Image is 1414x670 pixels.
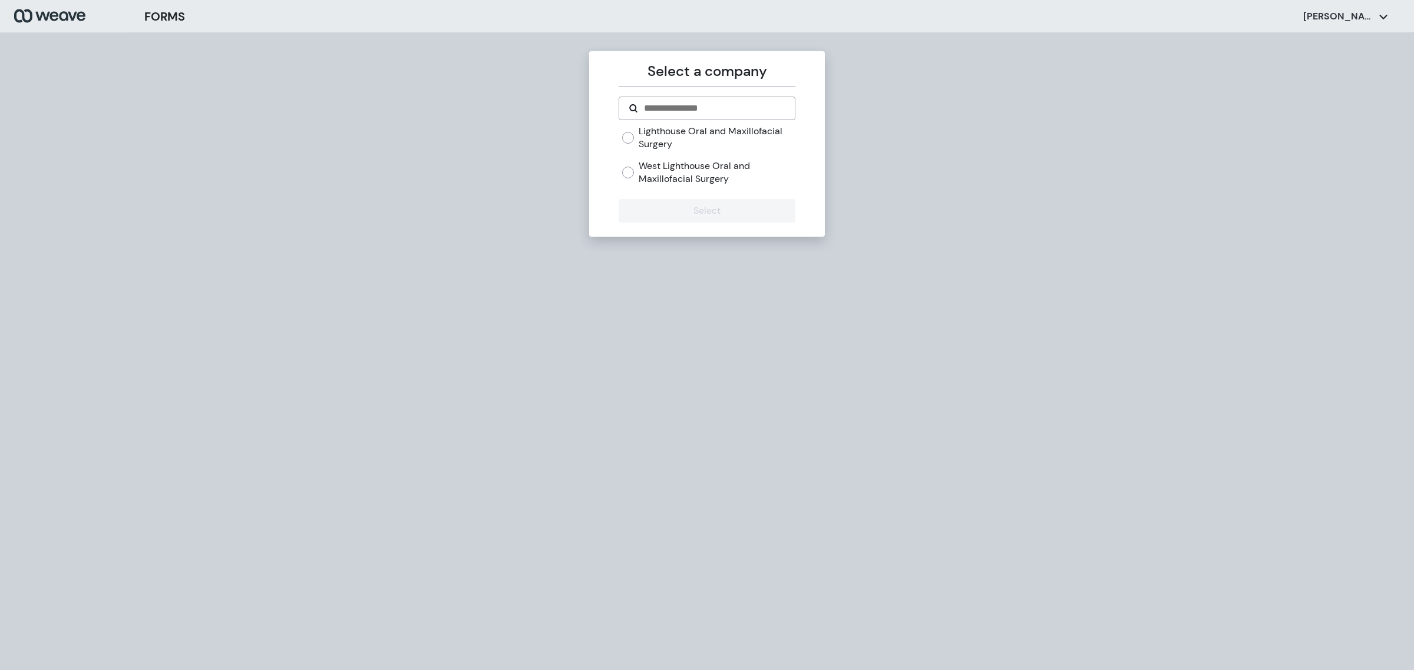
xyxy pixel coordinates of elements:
p: Select a company [619,61,795,82]
label: West Lighthouse Oral and Maxillofacial Surgery [639,160,795,185]
h3: FORMS [144,8,185,25]
label: Lighthouse Oral and Maxillofacial Surgery [639,125,795,150]
p: [PERSON_NAME] [1303,10,1374,23]
button: Select [619,199,795,223]
input: Search [643,101,785,115]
